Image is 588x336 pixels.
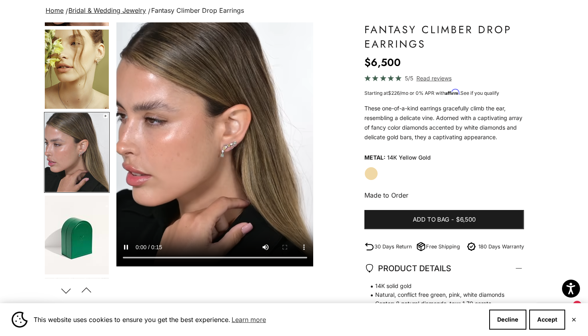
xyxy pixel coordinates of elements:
[405,74,413,83] span: 5/5
[116,22,314,266] div: Item 7 of 11
[44,195,110,275] button: Go to item 8
[364,290,516,299] span: Natural, conflict free green, pink, white diamonds
[387,152,431,164] variant-option-value: 14K Yellow Gold
[46,6,64,14] a: Home
[374,242,412,251] p: 30 Days Return
[364,22,524,51] h1: Fantasy Climber Drop Earrings
[388,90,400,96] span: $226
[116,22,314,266] video: #YellowGold #RoseGold #WhiteGold
[416,74,452,83] span: Read reviews
[364,74,524,83] a: 5/5 Read reviews
[364,54,401,70] sale-price: $6,500
[45,196,109,274] img: #YellowGold #WhiteGold #RoseGold
[364,190,524,200] p: Made to Order
[529,310,565,330] button: Accept
[489,310,526,330] button: Decline
[460,90,499,96] a: See if you qualify - Learn more about Affirm Financing (opens in modal)
[456,215,476,225] span: $6,500
[364,210,524,229] button: Add to bag-$6,500
[364,282,516,290] span: 14K solid gold
[571,317,576,322] button: Close
[364,262,451,275] span: PRODUCT DETAILS
[44,112,110,193] button: Go to item 7
[44,5,544,16] nav: breadcrumbs
[364,152,386,164] legend: Metal:
[364,104,524,142] div: These one-of-a-kind earrings gracefully climb the ear, resembling a delicate vine. Adorned with a...
[151,6,244,14] span: Fantasy Climber Drop Earrings
[426,242,460,251] p: Free Shipping
[45,30,109,109] img: #YellowGold #RoseGold #WhiteGold
[34,314,483,326] span: This website uses cookies to ensure you get the best experience.
[364,299,516,308] span: Center: 8 natural diamonds, tcw: 1.70 carats
[44,29,110,110] button: Go to item 6
[68,6,146,14] a: Bridal & Wedding Jewelry
[45,113,109,192] img: #YellowGold #RoseGold #WhiteGold
[478,242,524,251] p: 180 Days Warranty
[12,312,28,328] img: Cookie banner
[364,254,524,283] summary: PRODUCT DETAILS
[364,90,499,96] span: Starting at /mo or 0% APR with .
[413,215,449,225] span: Add to bag
[445,89,459,95] span: Affirm
[230,314,267,326] a: Learn more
